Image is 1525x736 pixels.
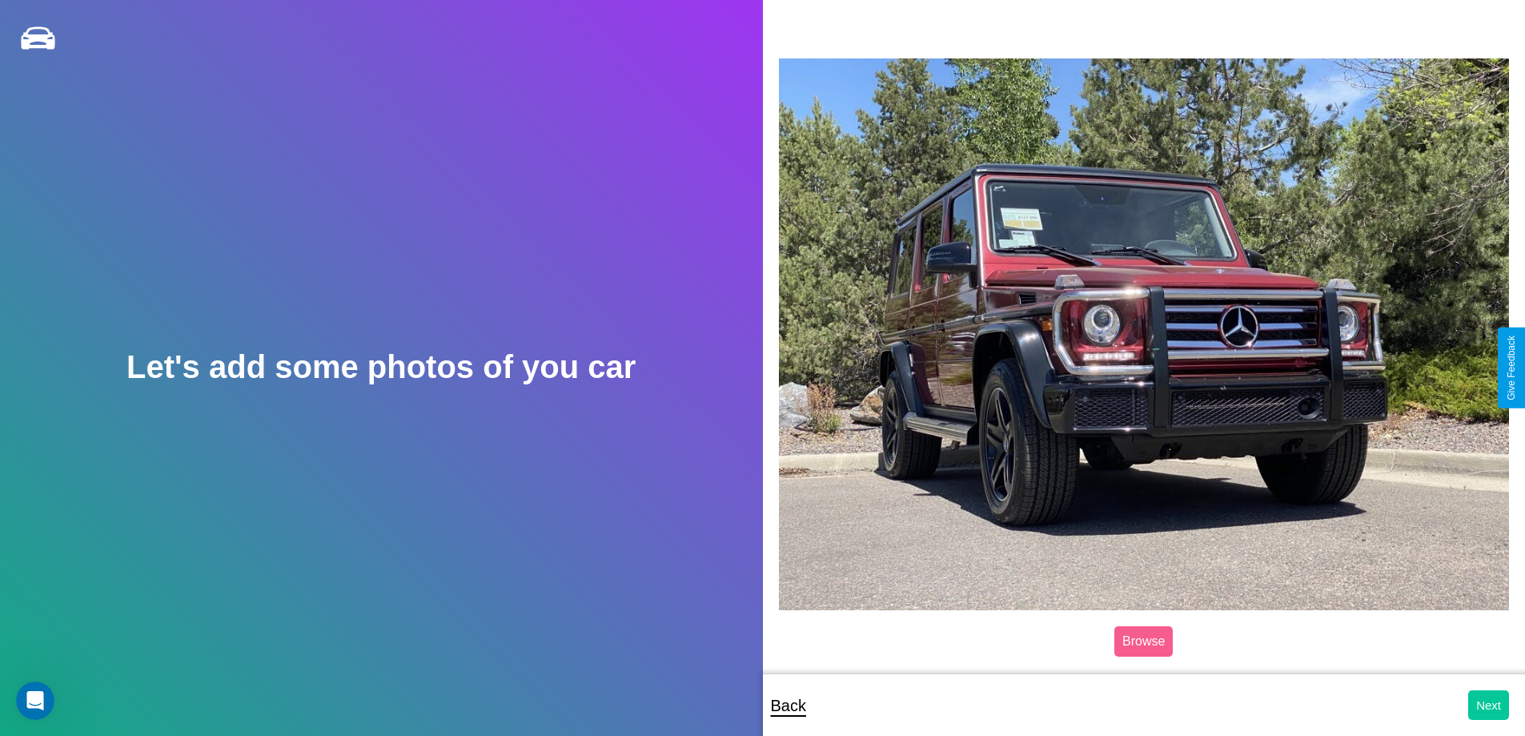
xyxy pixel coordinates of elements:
[779,58,1510,609] img: posted
[1468,690,1509,720] button: Next
[1114,626,1173,657] label: Browse
[1506,336,1517,400] div: Give Feedback
[771,691,806,720] p: Back
[126,349,636,385] h2: Let's add some photos of you car
[16,682,54,720] iframe: Intercom live chat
